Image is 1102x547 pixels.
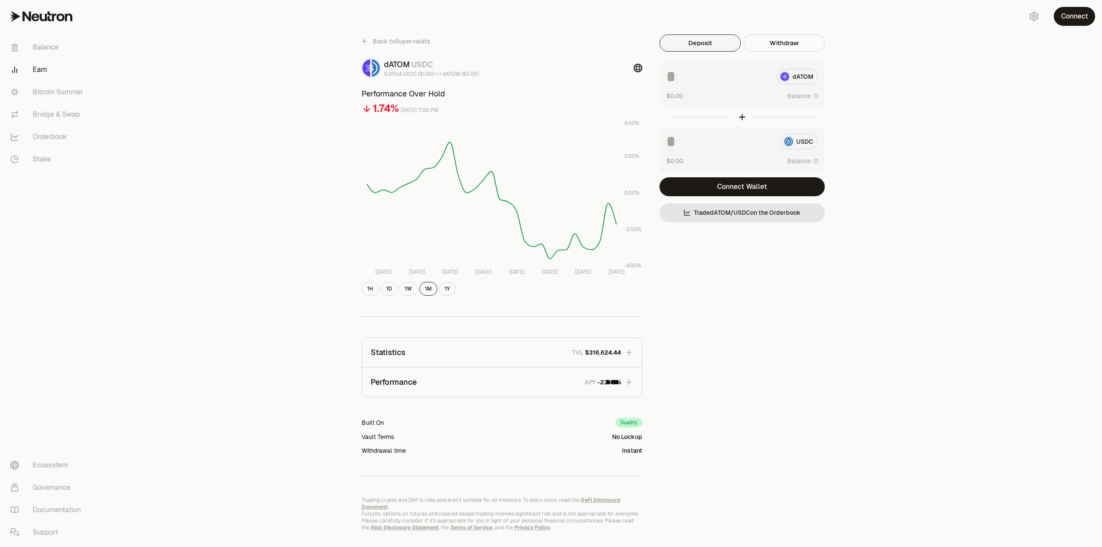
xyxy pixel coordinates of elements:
[575,269,591,275] tspan: [DATE]
[612,433,642,441] div: No Lockup
[542,269,558,275] tspan: [DATE]
[373,37,430,46] span: Back to Supervaults
[3,454,93,476] a: Ecosystem
[475,269,491,275] tspan: [DATE]
[3,499,93,521] a: Documentation
[585,378,596,387] p: APY
[399,282,418,296] button: 1W
[3,36,93,59] a: Balance
[624,120,639,127] tspan: 4.00%
[3,521,93,544] a: Support
[362,510,642,531] p: Futures, options on futures and cleared swaps trading involves significant risk and is not approp...
[787,92,812,100] span: Balance:
[439,282,455,296] button: 1Y
[419,282,437,296] button: 1M
[509,269,525,275] tspan: [DATE]
[384,71,479,77] div: 5.0504 USDC ($1.00) = 1 dATOM ($5.05)
[371,346,406,358] p: Statistics
[381,282,397,296] button: 1D
[3,148,93,170] a: Stake
[362,497,620,510] a: DeFi Disclosure Document
[362,338,642,367] button: StatisticsTVL$316,624.44
[362,418,384,427] div: Built On
[585,348,621,357] span: $316,624.44
[373,102,399,115] div: 1.74%
[622,446,642,455] div: Instant
[362,34,430,48] a: Back toSupervaults
[659,203,825,222] a: TradedATOM/USDCon the Orderbook
[450,524,492,531] a: Terms of Service
[362,59,370,77] img: dATOM Logo
[375,269,391,275] tspan: [DATE]
[609,269,625,275] tspan: [DATE]
[412,59,433,69] span: USDC
[3,126,93,148] a: Orderbook
[362,497,642,510] p: Trading crypto and Defi is risky and aren't suitable for all investors. To learn more, read the .
[401,105,439,115] div: [DATE] 7:00 PM
[362,446,406,455] div: Withdrawal time
[787,157,812,165] span: Balance:
[666,156,683,165] button: $0.00
[666,91,683,100] button: $0.00
[624,153,639,160] tspan: 2.00%
[371,524,439,531] a: Risk Disclosure Statement
[3,59,93,81] a: Earn
[659,34,741,52] button: Deposit
[514,524,550,531] a: Privacy Policy
[442,269,458,275] tspan: [DATE]
[362,433,394,441] div: Vault Terms
[624,262,641,269] tspan: -4.00%
[372,59,380,77] img: USDC Logo
[659,177,825,196] button: Connect Wallet
[384,59,479,71] div: dATOM
[362,282,379,296] button: 1H
[371,376,417,388] p: Performance
[362,88,642,100] h3: Performance Over Hold
[624,226,641,233] tspan: -2.00%
[1054,7,1095,26] button: Connect
[572,348,583,357] p: TVL
[409,269,425,275] tspan: [DATE]
[3,103,93,126] a: Bridge & Swap
[3,476,93,499] a: Governance
[624,189,640,196] tspan: 0.00%
[362,368,642,397] button: PerformanceAPY
[743,34,825,52] button: Withdraw
[3,81,93,103] a: Bitcoin Summer
[616,418,642,427] div: Duality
